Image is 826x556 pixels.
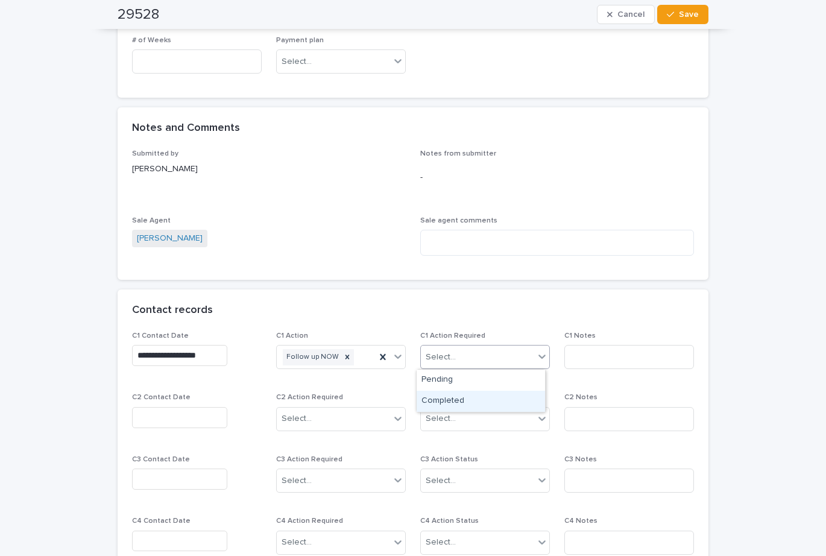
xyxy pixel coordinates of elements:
span: C2 Contact Date [132,394,191,401]
div: Completed [417,391,545,412]
span: C4 Action Status [420,517,479,525]
div: Select... [282,475,312,487]
span: Save [679,10,699,19]
span: C3 Contact Date [132,456,190,463]
span: C1 Notes [564,332,596,340]
span: Cancel [617,10,645,19]
span: Notes from submitter [420,150,496,157]
span: C2 Notes [564,394,597,401]
span: Sale agent comments [420,217,497,224]
p: [PERSON_NAME] [132,163,406,175]
span: Payment plan [276,37,324,44]
span: C2 Action Required [276,394,343,401]
h2: Contact records [132,304,213,317]
div: Pending [417,370,545,391]
div: Select... [282,536,312,549]
button: Save [657,5,708,24]
div: Select... [426,475,456,487]
div: Select... [282,55,312,68]
span: C1 Action [276,332,308,340]
div: Select... [426,536,456,549]
div: Select... [282,412,312,425]
span: C1 Contact Date [132,332,189,340]
span: C4 Action Required [276,517,343,525]
div: Select... [426,412,456,425]
div: Select... [426,351,456,364]
span: # of Weeks [132,37,171,44]
button: Cancel [597,5,655,24]
span: C3 Action Required [276,456,342,463]
span: C3 Action Status [420,456,478,463]
span: C4 Notes [564,517,597,525]
span: Submitted by [132,150,178,157]
h2: 29528 [118,6,159,24]
a: [PERSON_NAME] [137,232,203,245]
p: - [420,171,694,184]
span: C4 Contact Date [132,517,191,525]
h2: Notes and Comments [132,122,240,135]
span: C1 Action Required [420,332,485,340]
span: C3 Notes [564,456,597,463]
div: Follow up NOW [283,349,341,365]
span: Sale Agent [132,217,171,224]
